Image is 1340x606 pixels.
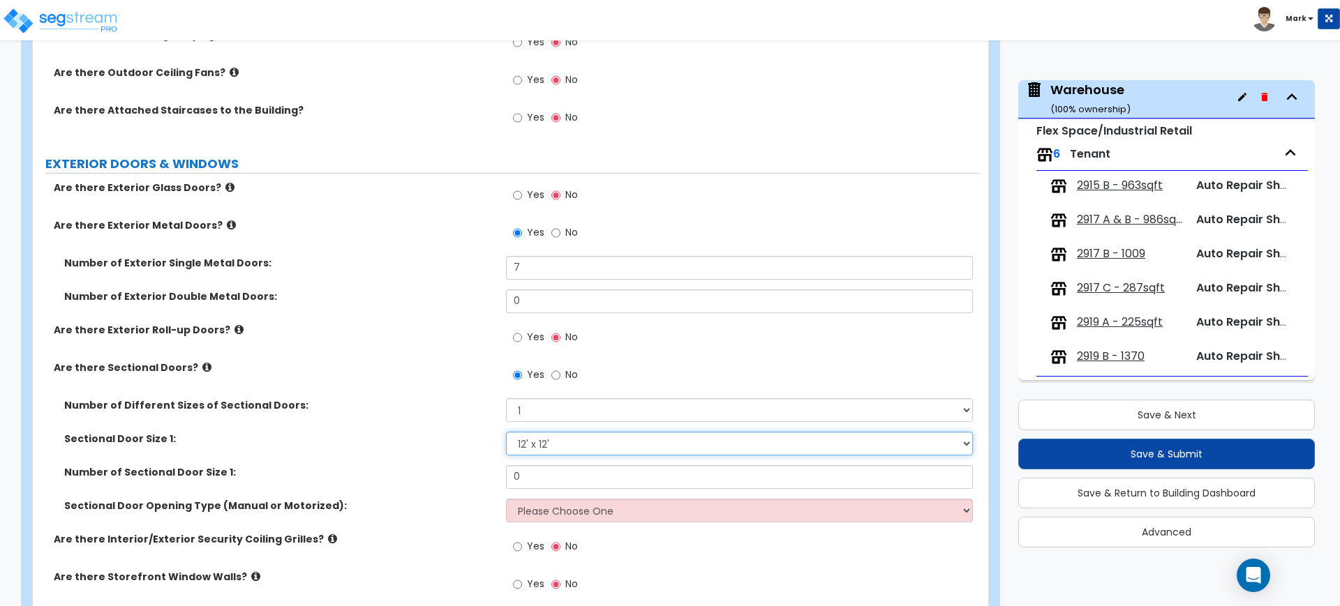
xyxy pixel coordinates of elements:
button: Save & Submit [1018,439,1315,469]
span: Yes [527,188,544,202]
label: Number of Exterior Double Metal Doors: [64,289,496,303]
input: Yes [513,539,522,554]
label: Number of Sectional Door Size 1: [64,465,496,479]
input: Yes [513,35,522,50]
input: No [551,577,560,592]
input: No [551,35,560,50]
input: Yes [513,110,522,126]
img: tenants.png [1050,349,1067,365]
i: click for more info! [202,362,211,372]
div: Warehouse [1050,81,1131,116]
label: Number of Exterior Single Metal Doors: [64,256,496,270]
input: Yes [513,188,522,203]
input: No [551,73,560,88]
span: 2917 B - 1009 [1077,246,1145,262]
b: Mark [1286,13,1306,24]
img: tenants.png [1050,246,1067,263]
span: Yes [527,330,544,344]
input: Yes [513,225,522,241]
span: Yes [527,225,544,239]
label: Sectional Door Size 1: [64,432,496,446]
img: tenants.png [1036,146,1053,163]
span: No [565,539,578,553]
label: Are there Attached Staircases to the Building? [54,103,496,117]
input: No [551,225,560,241]
input: No [551,110,560,126]
i: click for more info! [225,182,234,192]
span: No [565,188,578,202]
span: Yes [527,539,544,553]
i: click for more info! [328,533,337,544]
span: No [565,73,578,86]
img: logo_pro_r.png [2,7,121,35]
button: Advanced [1018,517,1315,547]
label: Are there Exterior Metal Doors? [54,218,496,232]
span: No [565,225,578,239]
span: No [565,35,578,49]
small: Flex Space/Industrial Retail [1036,123,1192,139]
label: Number of Different Sizes of Sectional Doors: [64,398,496,412]
span: Warehouse [1025,81,1131,116]
label: Are there Sectional Doors? [54,361,496,374]
i: click for more info! [251,571,260,582]
span: Auto Repair Shop Tenant [1196,211,1339,227]
span: No [565,368,578,381]
div: Open Intercom Messenger [1237,559,1270,592]
input: No [551,188,560,203]
label: Sectional Door Opening Type (Manual or Motorized): [64,499,496,513]
label: Are there Storefront Window Walls? [54,570,496,584]
button: Save & Next [1018,400,1315,430]
span: 2917 C - 287sqft [1077,280,1165,296]
span: Auto Repair Shop Tenant [1196,348,1339,364]
span: 2917 A & B - 986sqft [1077,212,1184,228]
input: Yes [513,577,522,592]
img: tenants.png [1050,178,1067,195]
span: Yes [527,35,544,49]
input: No [551,539,560,554]
label: Are there Interior/Exterior Security Coiling Grilles? [54,532,496,546]
span: No [565,110,578,124]
span: Auto Repair Shop Tenant [1196,245,1339,262]
img: avatar.png [1252,7,1276,31]
input: Yes [513,73,522,88]
img: building.svg [1025,81,1043,99]
span: Auto Repair Shop Tenant [1196,177,1339,193]
span: 2919 B - 1370 [1077,349,1145,365]
button: Save & Return to Building Dashboard [1018,478,1315,508]
input: No [551,330,560,345]
img: tenants.png [1050,212,1067,229]
img: tenants.png [1050,280,1067,297]
span: Auto Repair Shop Tenant [1196,280,1339,296]
span: No [565,577,578,591]
img: tenants.png [1050,315,1067,331]
input: No [551,368,560,383]
small: ( 100 % ownership) [1050,103,1131,116]
label: Are there Exterior Roll-up Doors? [54,323,496,337]
span: Auto Repair Shop Tenant [1196,314,1339,330]
span: 2919 A - 225sqft [1077,315,1163,331]
span: Yes [527,73,544,86]
label: Are there Exterior Glass Doors? [54,181,496,195]
label: EXTERIOR DOORS & WINDOWS [45,155,980,173]
span: 2915 B - 963sqft [1077,178,1163,194]
input: Yes [513,330,522,345]
i: click for more info! [234,324,244,335]
span: Yes [527,368,544,381]
span: 6 [1053,146,1060,162]
i: click for more info! [227,220,236,230]
i: click for more info! [230,67,239,77]
label: Are there Outdoor Ceiling Fans? [54,66,496,79]
span: No [565,330,578,344]
span: Yes [527,110,544,124]
input: Yes [513,368,522,383]
span: Tenant [1070,146,1110,162]
span: Yes [527,577,544,591]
